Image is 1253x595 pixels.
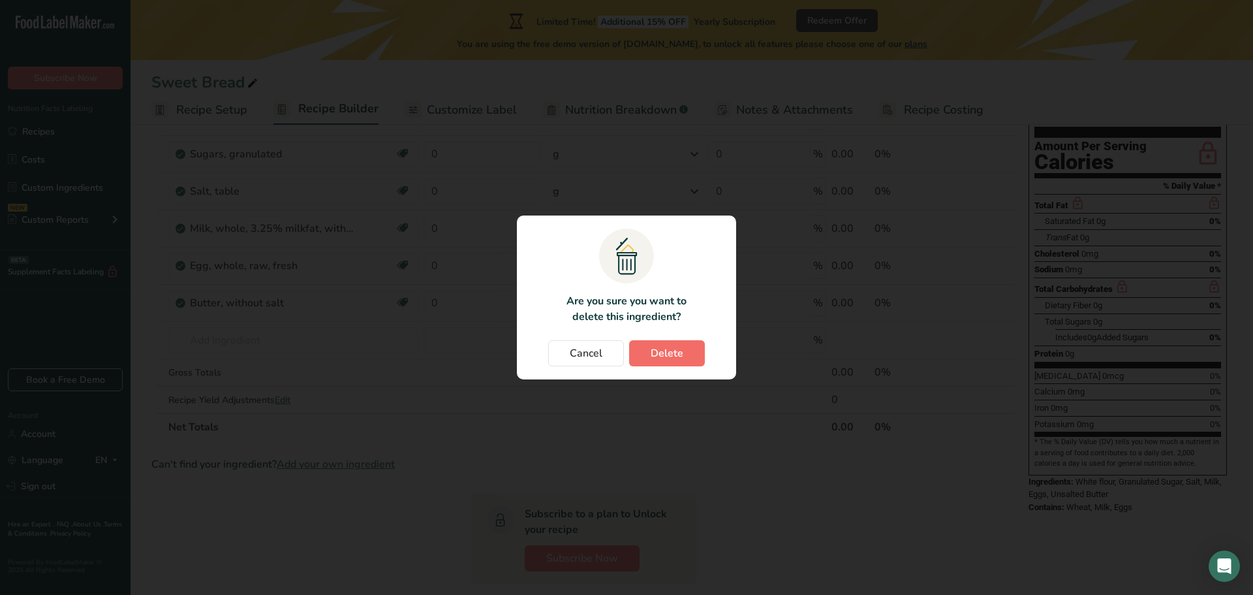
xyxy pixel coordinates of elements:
[570,346,602,361] span: Cancel
[651,346,683,361] span: Delete
[629,340,705,366] button: Delete
[559,293,694,325] p: Are you sure you want to delete this ingredient?
[548,340,624,366] button: Cancel
[1209,551,1240,582] div: Open Intercom Messenger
